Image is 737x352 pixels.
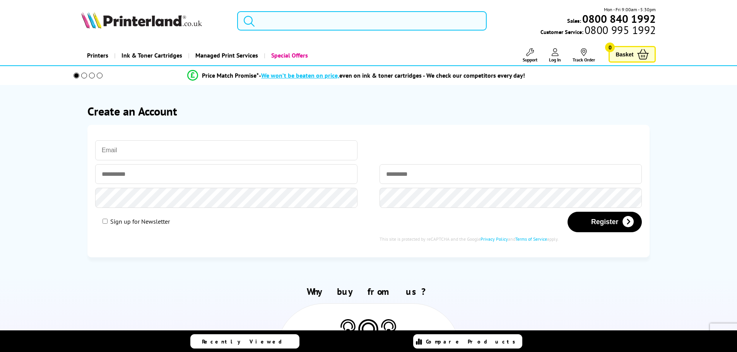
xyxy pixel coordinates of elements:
a: Special Offers [264,46,314,65]
span: Customer Service: [540,26,656,36]
span: Support [523,57,537,63]
a: Compare Products [413,334,522,349]
span: Recently Viewed [202,338,290,345]
span: Compare Products [426,338,520,345]
span: Basket [616,49,633,60]
a: Managed Print Services [188,46,264,65]
span: 0800 995 1992 [583,26,656,34]
a: Printerland Logo [81,12,228,30]
div: This site is protected by reCAPTCHA and the Google and apply. [380,236,642,242]
a: Ink & Toner Cartridges [114,46,188,65]
b: 0800 840 1992 [582,12,656,26]
div: - even on ink & toner cartridges - We check our competitors every day! [259,71,525,79]
span: Price Match Promise* [202,71,259,79]
span: Sales: [567,17,581,24]
li: modal_Promise [63,69,650,82]
label: Sign up for Newsletter [110,218,170,225]
img: Printerland Logo [81,12,202,29]
a: Basket 0 [609,46,656,63]
a: Support [523,48,537,63]
a: Log In [549,48,561,63]
img: Printer Experts [339,319,357,339]
span: We won’t be beaten on price, [261,71,339,79]
button: Register [568,212,642,232]
a: Terms of Service [515,236,547,242]
input: Email [95,140,358,160]
a: Recently Viewed [190,334,299,349]
a: Privacy Policy [481,236,508,242]
span: 0 [605,43,615,52]
a: Track Order [573,48,595,63]
span: Ink & Toner Cartridges [121,46,182,65]
span: Mon - Fri 9:00am - 5:30pm [604,6,656,13]
img: Printer Experts [380,319,397,339]
h1: Create an Account [87,104,650,119]
span: Log In [549,57,561,63]
img: Printer Experts [357,319,380,346]
h2: Why buy from us? [81,286,656,298]
a: Printers [81,46,114,65]
a: 0800 840 1992 [581,15,656,22]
